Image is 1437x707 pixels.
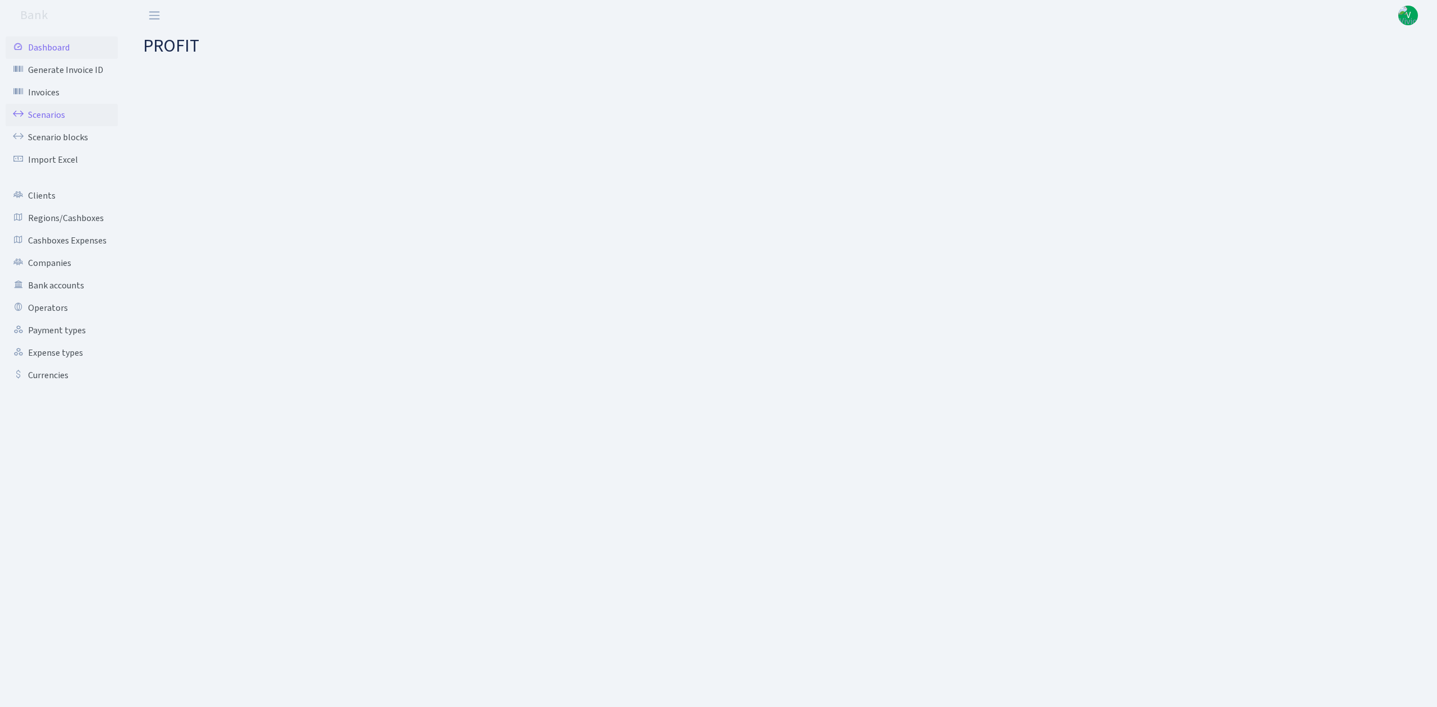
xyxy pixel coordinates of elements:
[6,274,118,297] a: Bank accounts
[1398,6,1418,25] a: V
[6,342,118,364] a: Expense types
[140,6,168,25] button: Toggle navigation
[6,364,118,387] a: Currencies
[6,297,118,319] a: Operators
[6,185,118,207] a: Clients
[6,319,118,342] a: Payment types
[6,81,118,104] a: Invoices
[6,104,118,126] a: Scenarios
[6,126,118,149] a: Scenario blocks
[143,33,199,59] span: PROFIT
[6,229,118,252] a: Cashboxes Expenses
[6,36,118,59] a: Dashboard
[6,59,118,81] a: Generate Invoice ID
[1398,6,1418,25] img: Vivio
[6,149,118,171] a: Import Excel
[6,207,118,229] a: Regions/Cashboxes
[6,252,118,274] a: Companies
